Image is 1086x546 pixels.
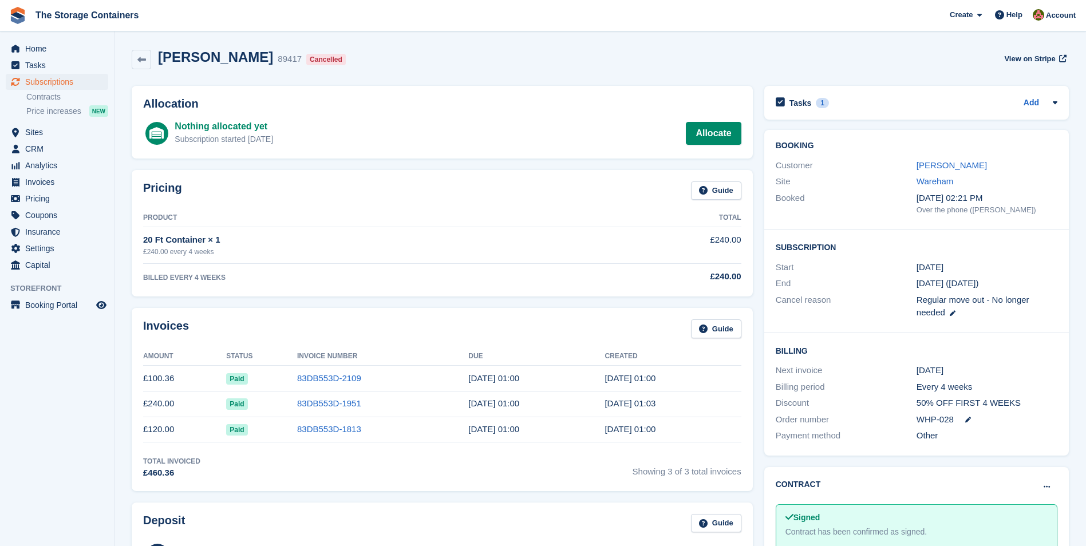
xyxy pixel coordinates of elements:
[789,98,812,108] h2: Tasks
[785,512,1048,524] div: Signed
[468,373,519,383] time: 2025-08-08 00:00:00 UTC
[226,347,297,366] th: Status
[143,209,578,227] th: Product
[1033,9,1044,21] img: Kirsty Simpson
[776,192,917,216] div: Booked
[605,424,655,434] time: 2025-06-12 00:00:19 UTC
[1046,10,1076,21] span: Account
[1006,9,1022,21] span: Help
[175,133,273,145] div: Subscription started [DATE]
[686,122,741,145] a: Allocate
[158,49,273,65] h2: [PERSON_NAME]
[917,295,1029,318] span: Regular move out - No longer needed
[306,54,346,65] div: Cancelled
[917,381,1057,394] div: Every 4 weeks
[1024,97,1039,110] a: Add
[578,227,741,263] td: £240.00
[917,261,943,274] time: 2025-06-12 00:00:00 UTC
[6,191,108,207] a: menu
[143,247,578,257] div: £240.00 every 4 weeks
[776,397,917,410] div: Discount
[143,97,741,110] h2: Allocation
[6,141,108,157] a: menu
[25,224,94,240] span: Insurance
[6,174,108,190] a: menu
[776,159,917,172] div: Customer
[297,424,361,434] a: 83DB553D-1813
[6,124,108,140] a: menu
[10,283,114,294] span: Storefront
[94,298,108,312] a: Preview store
[143,319,189,338] h2: Invoices
[950,9,973,21] span: Create
[25,191,94,207] span: Pricing
[6,240,108,256] a: menu
[6,207,108,223] a: menu
[691,181,741,200] a: Guide
[917,429,1057,442] div: Other
[26,106,81,117] span: Price increases
[143,417,226,442] td: £120.00
[175,120,273,133] div: Nothing allocated yet
[143,366,226,391] td: £100.36
[297,373,361,383] a: 83DB553D-2109
[278,53,302,66] div: 89417
[6,57,108,73] a: menu
[25,240,94,256] span: Settings
[917,397,1057,410] div: 50% OFF FIRST 4 WEEKS
[25,207,94,223] span: Coupons
[226,424,247,436] span: Paid
[297,398,361,408] a: 83DB553D-1951
[468,347,605,366] th: Due
[6,157,108,173] a: menu
[25,74,94,90] span: Subscriptions
[25,41,94,57] span: Home
[776,294,917,319] div: Cancel reason
[917,160,987,170] a: [PERSON_NAME]
[143,272,578,283] div: BILLED EVERY 4 WEEKS
[605,373,655,383] time: 2025-08-07 00:00:12 UTC
[143,234,578,247] div: 20 Ft Container × 1
[226,373,247,385] span: Paid
[776,141,1057,151] h2: Booking
[26,92,108,102] a: Contracts
[143,514,185,533] h2: Deposit
[776,241,1057,252] h2: Subscription
[917,278,979,288] span: [DATE] ([DATE])
[917,364,1057,377] div: [DATE]
[691,514,741,533] a: Guide
[785,526,1048,538] div: Contract has been confirmed as signed.
[25,257,94,273] span: Capital
[776,364,917,377] div: Next invoice
[6,74,108,90] a: menu
[6,41,108,57] a: menu
[691,319,741,338] a: Guide
[578,209,741,227] th: Total
[776,381,917,394] div: Billing period
[633,456,741,480] span: Showing 3 of 3 total invoices
[143,391,226,417] td: £240.00
[917,192,1057,205] div: [DATE] 02:21 PM
[917,176,953,186] a: Wareham
[9,7,26,24] img: stora-icon-8386f47178a22dfd0bd8f6a31ec36ba5ce8667c1dd55bd0f319d3a0aa187defe.svg
[143,347,226,366] th: Amount
[776,429,917,442] div: Payment method
[776,478,821,490] h2: Contract
[25,297,94,313] span: Booking Portal
[605,398,655,408] time: 2025-07-10 00:03:27 UTC
[143,181,182,200] h2: Pricing
[578,270,741,283] div: £240.00
[25,124,94,140] span: Sites
[917,204,1057,216] div: Over the phone ([PERSON_NAME])
[605,347,741,366] th: Created
[297,347,468,366] th: Invoice Number
[776,345,1057,356] h2: Billing
[468,424,519,434] time: 2025-06-13 00:00:00 UTC
[25,57,94,73] span: Tasks
[31,6,143,25] a: The Storage Containers
[25,141,94,157] span: CRM
[226,398,247,410] span: Paid
[6,297,108,313] a: menu
[143,466,200,480] div: £460.36
[468,398,519,408] time: 2025-07-11 00:00:00 UTC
